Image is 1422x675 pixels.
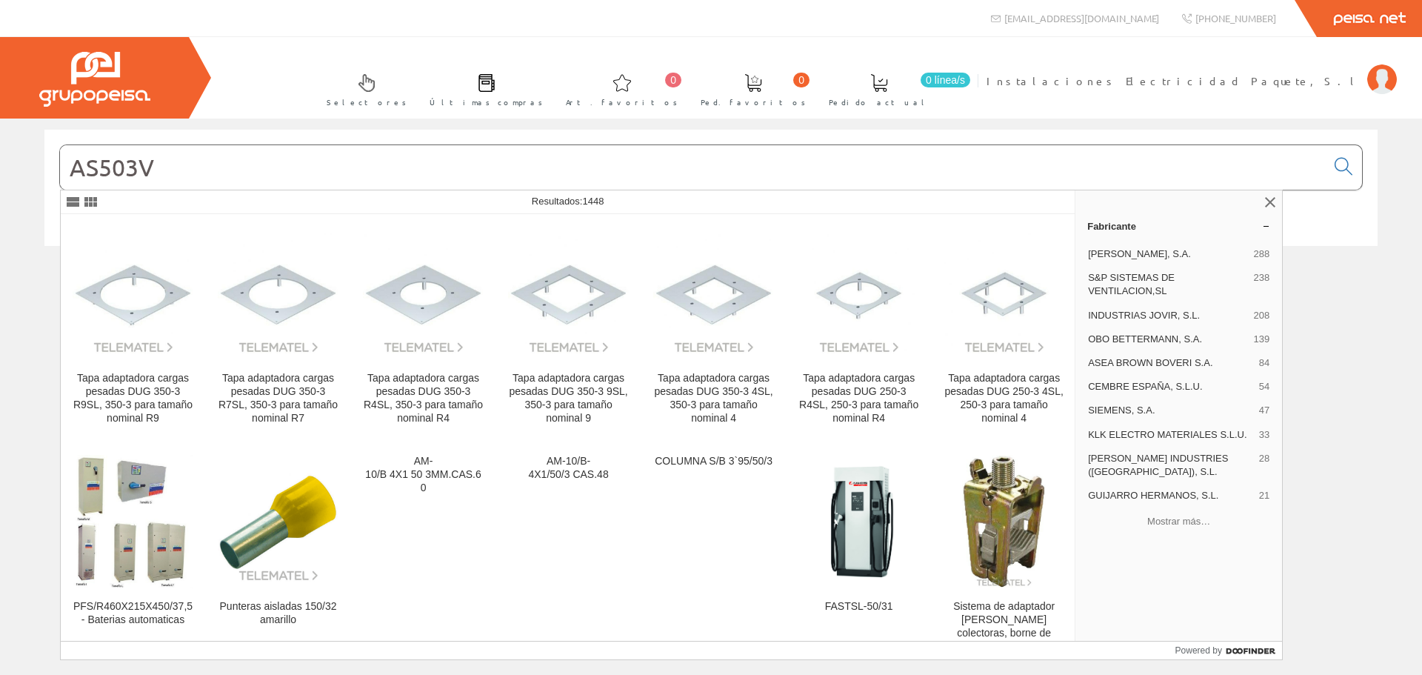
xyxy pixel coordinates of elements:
span: 0 [665,73,681,87]
div: Punteras aisladas 150/32 amarillo [218,600,338,627]
span: 139 [1253,333,1269,346]
div: Tapa adaptadora cargas pesadas DUG 250-3 R4SL, 250-3 para tamaño nominal R4 [798,372,919,425]
div: Tapa adaptadora cargas pesadas DUG 350-3 R7SL, 350-3 para tamaño nominal R7 [218,372,338,425]
a: Tapa adaptadora cargas pesadas DUG 350-3 R4SL, 350-3 para tamaño nominal R4 Tapa adaptadora carga... [351,215,495,442]
a: Últimas compras [415,61,550,116]
span: OBO BETTERMANN, S.A. [1088,333,1247,346]
span: [PERSON_NAME], S.A. [1088,247,1247,261]
img: Tapa adaptadora cargas pesadas DUG 350-3 R7SL, 350-3 para tamaño nominal R7 [218,233,338,353]
img: PFS/R460X215X450/37,5 - Baterias automaticas [73,455,193,588]
span: 28 [1259,452,1269,479]
div: PFS/R460X215X450/37,5 - Baterias automaticas [73,600,193,627]
span: 33 [1259,428,1269,442]
span: Ped. favoritos [701,95,806,110]
a: Tapa adaptadora cargas pesadas DUG 350-3 R9SL, 350-3 para tamaño nominal R9 Tapa adaptadora carga... [61,215,205,442]
img: Tapa adaptadora cargas pesadas DUG 350-3 4SL, 350-3 para tamaño nominal 4 [653,233,774,353]
a: Tapa adaptadora cargas pesadas DUG 350-3 R7SL, 350-3 para tamaño nominal R7 Tapa adaptadora carga... [206,215,350,442]
span: Últimas compras [430,95,543,110]
div: Tapa adaptadora cargas pesadas DUG 250-3 4SL, 250-3 para tamaño nominal 4 [944,372,1064,425]
div: Tapa adaptadora cargas pesadas DUG 350-3 9SL, 350-3 para tamaño nominal 9 [508,372,629,425]
span: 0 línea/s [921,73,970,87]
span: [PERSON_NAME] INDUSTRIES ([GEOGRAPHIC_DATA]), S.L. [1088,452,1253,479]
div: AM-10/B-4X1/50/3 CAS.48 [508,455,629,482]
span: 238 [1253,271,1269,298]
span: Art. favoritos [566,95,678,110]
img: Tapa adaptadora cargas pesadas DUG 350-3 9SL, 350-3 para tamaño nominal 9 [508,233,629,353]
span: Instalaciones Electricidad Paquete, S.l [987,73,1360,88]
div: Tapa adaptadora cargas pesadas DUG 350-3 R4SL, 350-3 para tamaño nominal R4 [363,372,484,425]
a: Tapa adaptadora cargas pesadas DUG 250-3 R4SL, 250-3 para tamaño nominal R4 Tapa adaptadora carga... [787,215,931,442]
a: Fabricante [1075,214,1282,238]
span: Selectores [327,95,407,110]
a: 0 línea/s Pedido actual [814,61,974,116]
img: Grupo Peisa [39,52,150,107]
span: Powered by [1175,644,1222,657]
span: 84 [1259,356,1269,370]
span: INDUSTRIAS JOVIR, S.L. [1088,309,1247,322]
div: Tapa adaptadora cargas pesadas DUG 350-3 4SL, 350-3 para tamaño nominal 4 [653,372,774,425]
span: Resultados: [532,196,604,207]
img: Tapa adaptadora cargas pesadas DUG 350-3 R4SL, 350-3 para tamaño nominal R4 [363,233,484,353]
span: 208 [1253,309,1269,322]
a: Tapa adaptadora cargas pesadas DUG 250-3 4SL, 250-3 para tamaño nominal 4 Tapa adaptadora cargas ... [932,215,1076,442]
span: KLK ELECTRO MATERIALES S.L.U. [1088,428,1253,442]
img: Tapa adaptadora cargas pesadas DUG 250-3 R4SL, 250-3 para tamaño nominal R4 [798,233,919,353]
span: [PHONE_NUMBER] [1195,12,1276,24]
img: Tapa adaptadora cargas pesadas DUG 350-3 R9SL, 350-3 para tamaño nominal R9 [73,233,193,353]
span: 47 [1259,404,1269,417]
span: 54 [1259,380,1269,393]
img: Punteras aisladas 150/32 amarillo [218,462,338,582]
div: Tapa adaptadora cargas pesadas DUG 350-3 R9SL, 350-3 para tamaño nominal R9 [73,372,193,425]
input: Buscar... [60,145,1326,190]
a: Selectores [312,61,414,116]
span: [EMAIL_ADDRESS][DOMAIN_NAME] [1004,12,1159,24]
a: Tapa adaptadora cargas pesadas DUG 350-3 4SL, 350-3 para tamaño nominal 4 Tapa adaptadora cargas ... [641,215,786,442]
div: FASTSL-50/31 [798,600,919,614]
span: SIEMENS, S.A. [1088,404,1253,417]
img: FASTSL-50/31 [798,462,919,582]
span: 288 [1253,247,1269,261]
img: Sistema de adaptador de barras colectoras, borne de conexion 150-300mm2, para barras colectoras 20 x [962,455,1046,588]
span: GUIJARRO HERMANOS, S.L. [1088,489,1253,502]
span: ASEA BROWN BOVERI S.A. [1088,356,1253,370]
img: Tapa adaptadora cargas pesadas DUG 250-3 4SL, 250-3 para tamaño nominal 4 [944,233,1064,353]
div: © Grupo Peisa [44,265,1378,277]
div: COLUMNA S/B 3`95/50/3 [653,455,774,468]
span: Pedido actual [829,95,929,110]
div: AM-10/B 4X1 50 3MM.CAS.60 [363,455,484,495]
span: S&P SISTEMAS DE VENTILACION,SL [1088,271,1247,298]
a: Instalaciones Electricidad Paquete, S.l [987,61,1397,76]
span: 21 [1259,489,1269,502]
span: CEMBRE ESPAÑA, S.L.U. [1088,380,1253,393]
span: 0 [793,73,810,87]
a: Powered by [1175,642,1283,659]
button: Mostrar más… [1081,509,1276,533]
span: 1448 [582,196,604,207]
a: Tapa adaptadora cargas pesadas DUG 350-3 9SL, 350-3 para tamaño nominal 9 Tapa adaptadora cargas ... [496,215,641,442]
